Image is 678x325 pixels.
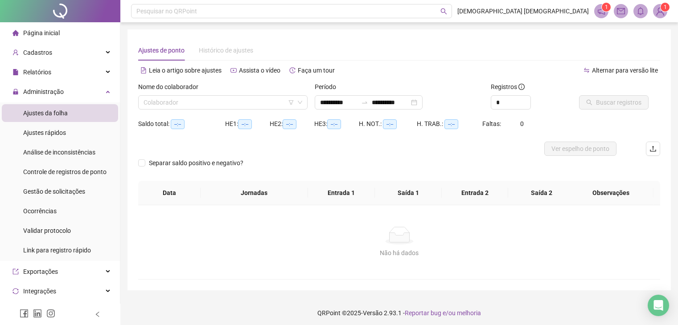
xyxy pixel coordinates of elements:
span: facebook [20,309,29,318]
th: Entrada 1 [308,181,375,205]
span: --:-- [444,119,458,129]
label: Período [315,82,342,92]
th: Jornadas [201,181,308,205]
span: [DEMOGRAPHIC_DATA] [DEMOGRAPHIC_DATA] [457,6,589,16]
span: Relatórios [23,69,51,76]
sup: Atualize o seu contato no menu Meus Dados [661,3,670,12]
div: H. TRAB.: [417,119,482,129]
span: Integrações [23,288,56,295]
span: sync [12,288,19,294]
span: Validar protocolo [23,227,71,234]
span: Faça um tour [298,67,335,74]
span: user-add [12,49,19,56]
div: HE 2: [270,119,314,129]
span: Registros [491,82,525,92]
span: Controle de registros de ponto [23,168,107,175]
span: Leia o artigo sobre ajustes [149,67,222,74]
span: to [361,99,368,106]
span: Observações [576,188,647,198]
span: --:-- [383,119,397,129]
th: Entrada 2 [442,181,509,205]
span: Alternar para versão lite [592,67,658,74]
span: Análise de inconsistências [23,149,95,156]
span: file-text [140,67,147,73]
div: H. NOT.: [359,119,417,129]
span: search [440,8,447,15]
span: swap [583,67,590,73]
span: 0 [520,120,524,127]
span: Assista o vídeo [239,67,280,74]
button: Ver espelho de ponto [544,142,616,156]
sup: 1 [602,3,611,12]
span: Histórico de ajustes [199,47,253,54]
th: Observações [569,181,654,205]
th: Saída 1 [375,181,442,205]
span: Ajustes de ponto [138,47,185,54]
span: 1 [664,4,667,10]
span: linkedin [33,309,42,318]
span: export [12,268,19,275]
span: swap-right [361,99,368,106]
span: Página inicial [23,29,60,37]
span: file [12,69,19,75]
span: notification [597,7,605,15]
div: HE 1: [225,119,270,129]
span: down [297,100,303,105]
span: lock [12,89,19,95]
span: history [289,67,296,73]
span: Faltas: [482,120,502,127]
span: youtube [230,67,237,73]
span: --:-- [327,119,341,129]
th: Data [138,181,201,205]
div: Saldo total: [138,119,225,129]
span: Ajustes rápidos [23,129,66,136]
span: mail [617,7,625,15]
span: home [12,30,19,36]
span: bell [637,7,645,15]
th: Saída 2 [508,181,575,205]
button: Buscar registros [579,95,649,110]
span: Gestão de solicitações [23,188,85,195]
span: filter [288,100,294,105]
span: Exportações [23,268,58,275]
span: 1 [605,4,608,10]
span: Ocorrências [23,207,57,215]
span: Administração [23,88,64,95]
span: left [95,311,101,317]
img: 83511 [653,4,667,18]
span: upload [649,145,657,152]
span: Versão [363,309,382,317]
span: Separar saldo positivo e negativo? [145,158,247,168]
span: --:-- [238,119,252,129]
label: Nome do colaborador [138,82,204,92]
span: Reportar bug e/ou melhoria [405,309,481,317]
span: Link para registro rápido [23,247,91,254]
span: --:-- [283,119,296,129]
span: --:-- [171,119,185,129]
span: Ajustes da folha [23,110,68,117]
div: Open Intercom Messenger [648,295,669,316]
span: instagram [46,309,55,318]
div: Não há dados [149,248,649,258]
div: HE 3: [314,119,359,129]
span: Cadastros [23,49,52,56]
span: info-circle [518,84,525,90]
